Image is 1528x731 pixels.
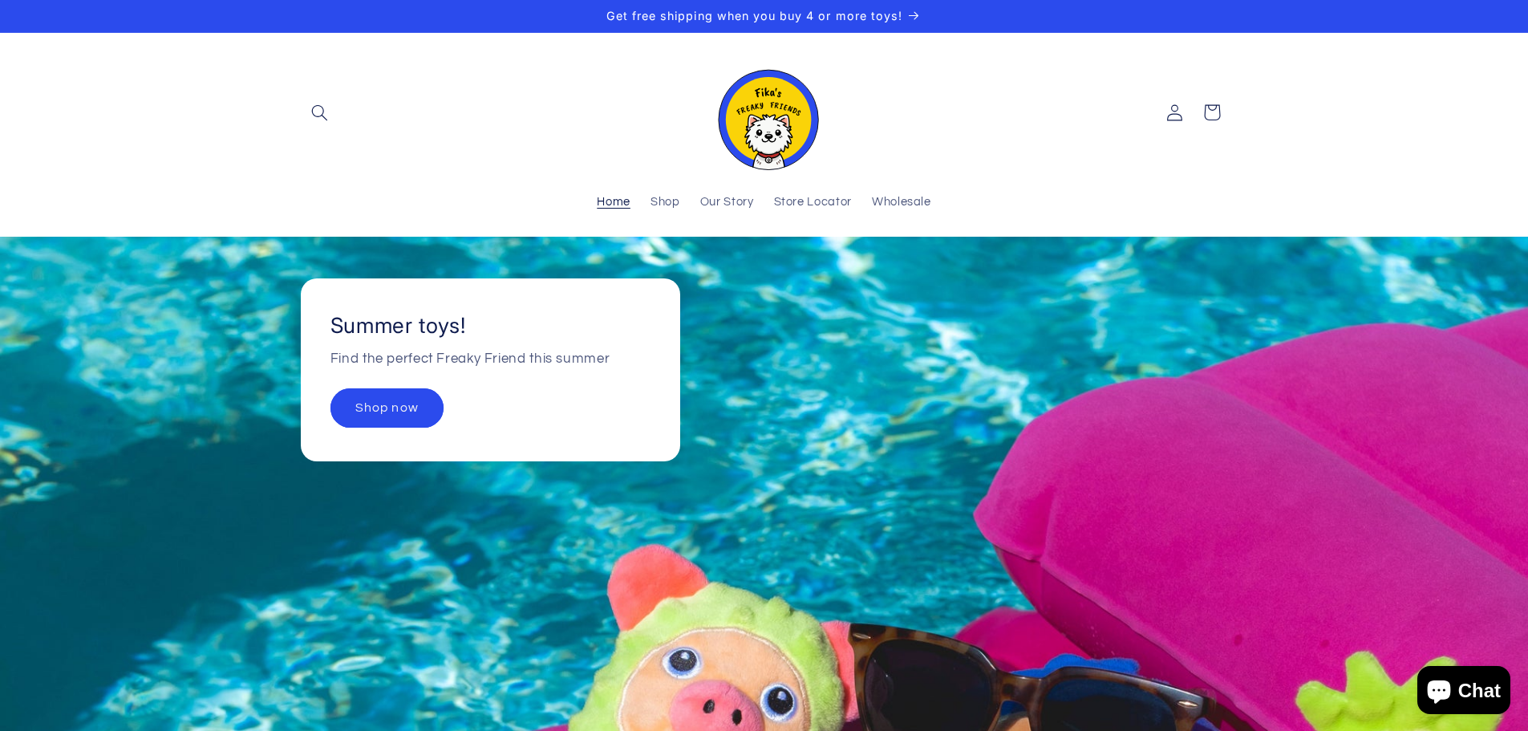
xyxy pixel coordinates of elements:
[301,94,338,131] summary: Search
[774,195,852,210] span: Store Locator
[861,185,941,221] a: Wholesale
[606,9,902,22] span: Get free shipping when you buy 4 or more toys!
[330,388,444,428] a: Shop now
[651,195,680,210] span: Shop
[700,195,754,210] span: Our Story
[764,185,861,221] a: Store Locator
[330,348,610,372] p: Find the perfect Freaky Friend this summer
[1412,666,1515,718] inbox-online-store-chat: Shopify online store chat
[702,49,827,177] a: Fika's Freaky Friends
[330,312,466,339] h2: Summer toys!
[708,55,821,170] img: Fika's Freaky Friends
[587,185,641,221] a: Home
[640,185,690,221] a: Shop
[872,195,931,210] span: Wholesale
[597,195,630,210] span: Home
[690,185,764,221] a: Our Story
